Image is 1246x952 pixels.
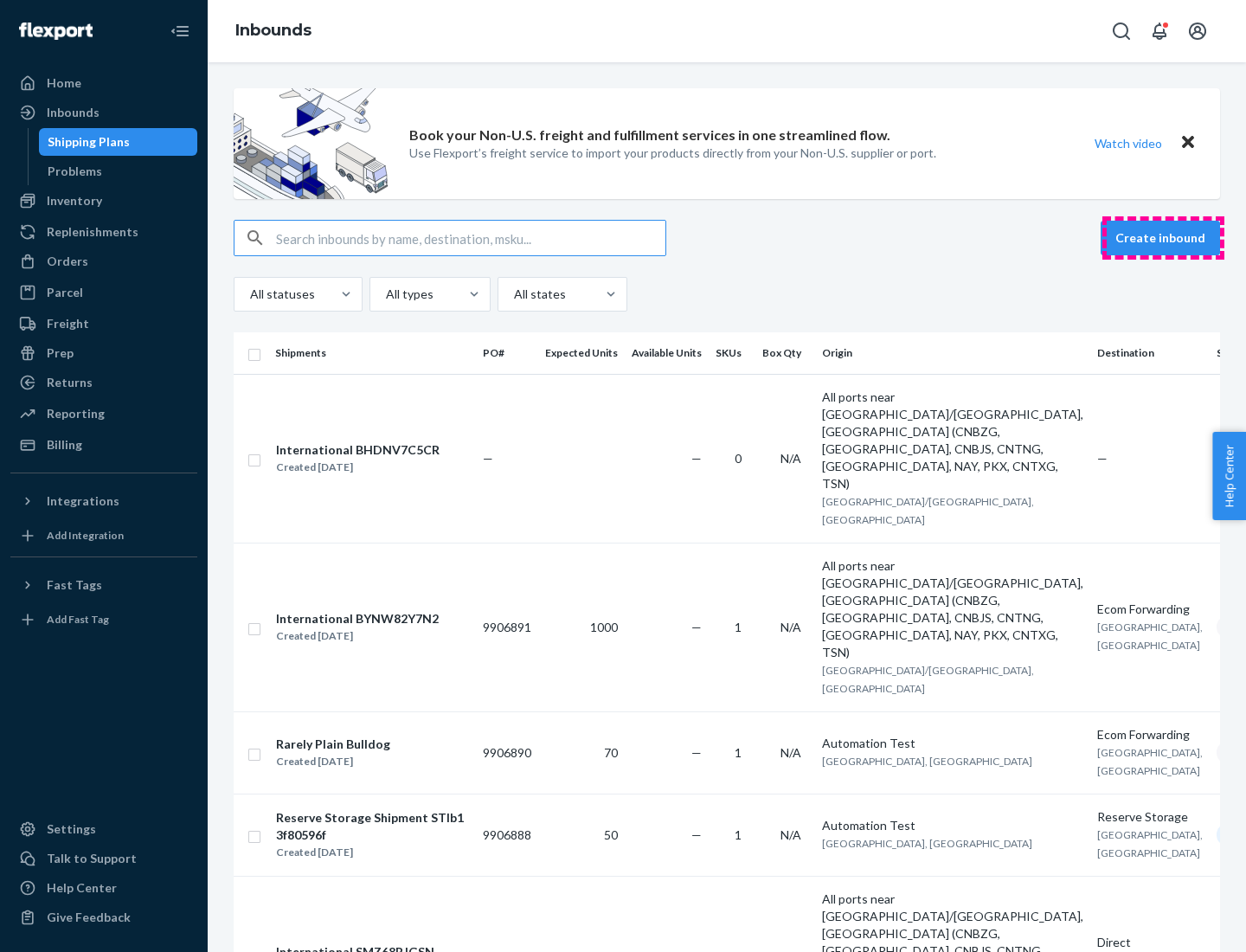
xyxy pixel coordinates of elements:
[409,145,936,162] p: Use Flexport’s freight service to import your products directly from your Non-U.S. supplier or port.
[822,495,1034,526] span: [GEOGRAPHIC_DATA]/[GEOGRAPHIC_DATA], [GEOGRAPHIC_DATA]
[815,332,1090,374] th: Origin
[268,332,476,374] th: Shipments
[10,845,197,872] a: Talk to Support
[735,620,742,634] span: 1
[10,248,197,275] a: Orders
[1097,726,1203,743] div: Ecom Forwarding
[409,125,890,145] p: Book your Non-U.S. freight and fulfillment services in one streamlined flow.
[1101,221,1220,255] button: Create inbound
[10,310,197,338] a: Freight
[10,187,197,215] a: Inventory
[47,576,102,594] div: Fast Tags
[47,344,74,362] div: Prep
[10,69,197,97] a: Home
[10,218,197,246] a: Replenishments
[48,163,102,180] div: Problems
[47,192,102,209] div: Inventory
[822,735,1083,752] div: Automation Test
[10,99,197,126] a: Inbounds
[1104,14,1139,48] button: Open Search Box
[47,436,82,453] div: Billing
[691,827,702,842] span: —
[39,128,198,156] a: Shipping Plans
[384,286,386,303] input: All types
[1097,621,1203,652] span: [GEOGRAPHIC_DATA], [GEOGRAPHIC_DATA]
[1177,131,1199,156] button: Close
[822,389,1083,492] div: All ports near [GEOGRAPHIC_DATA]/[GEOGRAPHIC_DATA], [GEOGRAPHIC_DATA] (CNBZG, [GEOGRAPHIC_DATA], ...
[735,745,742,760] span: 1
[39,158,198,185] a: Problems
[1142,14,1177,48] button: Open notifications
[47,909,131,926] div: Give Feedback
[780,620,801,634] span: N/A
[1180,14,1215,48] button: Open account menu
[19,23,93,40] img: Flexport logo
[47,315,89,332] div: Freight
[735,827,742,842] span: 1
[476,543,538,711] td: 9906891
[691,745,702,760] span: —
[1097,451,1108,466] span: —
[1212,432,1246,520] button: Help Center
[691,451,702,466] span: —
[10,431,197,459] a: Billing
[10,571,197,599] button: Fast Tags
[10,606,197,634] a: Add Fast Tag
[780,827,801,842] span: N/A
[10,874,197,902] a: Help Center
[248,286,250,303] input: All statuses
[48,133,130,151] div: Shipping Plans
[276,459,440,476] div: Created [DATE]
[10,815,197,843] a: Settings
[755,332,815,374] th: Box Qty
[47,104,100,121] div: Inbounds
[709,332,755,374] th: SKUs
[1097,828,1203,859] span: [GEOGRAPHIC_DATA], [GEOGRAPHIC_DATA]
[476,711,538,794] td: 9906890
[604,745,618,760] span: 70
[538,332,625,374] th: Expected Units
[780,451,801,466] span: N/A
[1097,808,1203,826] div: Reserve Storage
[10,339,197,367] a: Prep
[47,74,81,92] div: Home
[47,528,124,543] div: Add Integration
[163,14,197,48] button: Close Navigation
[1097,934,1203,951] div: Direct
[47,223,138,241] div: Replenishments
[276,844,468,861] div: Created [DATE]
[735,451,742,466] span: 0
[47,405,105,422] div: Reporting
[691,620,702,634] span: —
[47,612,109,627] div: Add Fast Tag
[47,879,117,897] div: Help Center
[822,817,1083,834] div: Automation Test
[276,736,390,753] div: Rarely Plain Bulldog
[47,374,93,391] div: Returns
[276,753,390,770] div: Created [DATE]
[10,487,197,515] button: Integrations
[10,904,197,931] button: Give Feedback
[604,827,618,842] span: 50
[235,21,311,40] a: Inbounds
[10,279,197,306] a: Parcel
[1097,601,1203,618] div: Ecom Forwarding
[10,369,197,396] a: Returns
[590,620,618,634] span: 1000
[1083,131,1173,156] button: Watch video
[512,286,514,303] input: All states
[822,557,1083,661] div: All ports near [GEOGRAPHIC_DATA]/[GEOGRAPHIC_DATA], [GEOGRAPHIC_DATA] (CNBZG, [GEOGRAPHIC_DATA], ...
[276,627,439,645] div: Created [DATE]
[47,284,83,301] div: Parcel
[822,755,1032,768] span: [GEOGRAPHIC_DATA], [GEOGRAPHIC_DATA]
[625,332,709,374] th: Available Units
[276,441,440,459] div: International BHDNV7C5CR
[276,221,665,255] input: Search inbounds by name, destination, msku...
[780,745,801,760] span: N/A
[10,522,197,550] a: Add Integration
[276,809,468,844] div: Reserve Storage Shipment STIb13f80596f
[47,492,119,510] div: Integrations
[822,837,1032,850] span: [GEOGRAPHIC_DATA], [GEOGRAPHIC_DATA]
[10,400,197,428] a: Reporting
[47,820,96,838] div: Settings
